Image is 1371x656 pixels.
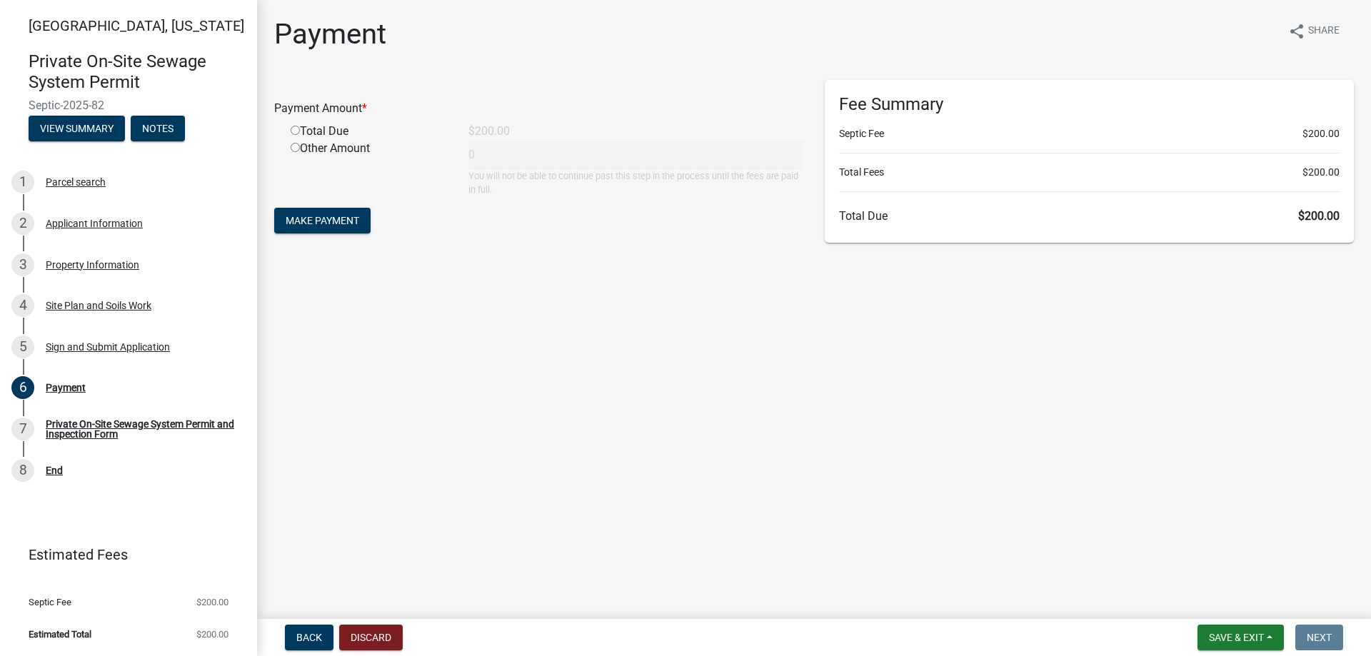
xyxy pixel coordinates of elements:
[280,123,458,140] div: Total Due
[11,253,34,276] div: 3
[274,208,371,233] button: Make Payment
[1288,23,1305,40] i: share
[29,630,91,639] span: Estimated Total
[11,376,34,399] div: 6
[1197,625,1284,650] button: Save & Exit
[29,99,228,112] span: Septic-2025-82
[11,212,34,235] div: 2
[839,94,1340,115] h6: Fee Summary
[839,165,1340,180] li: Total Fees
[11,171,34,193] div: 1
[285,625,333,650] button: Back
[29,51,246,93] h4: Private On-Site Sewage System Permit
[296,632,322,643] span: Back
[11,540,234,569] a: Estimated Fees
[1308,23,1340,40] span: Share
[263,100,814,117] div: Payment Amount
[46,383,86,393] div: Payment
[11,294,34,317] div: 4
[1302,126,1340,141] span: $200.00
[11,335,34,358] div: 5
[46,301,151,311] div: Site Plan and Soils Work
[46,465,63,475] div: End
[196,597,228,607] span: $200.00
[1298,209,1340,223] span: $200.00
[11,459,34,482] div: 8
[280,140,458,196] div: Other Amount
[29,597,71,607] span: Septic Fee
[274,17,386,51] h1: Payment
[46,260,139,270] div: Property Information
[46,177,106,187] div: Parcel search
[131,116,185,141] button: Notes
[29,123,125,135] wm-modal-confirm: Summary
[1302,165,1340,180] span: $200.00
[839,209,1340,223] h6: Total Due
[131,123,185,135] wm-modal-confirm: Notes
[839,126,1340,141] li: Septic Fee
[1295,625,1343,650] button: Next
[46,419,234,439] div: Private On-Site Sewage System Permit and Inspection Form
[1209,632,1264,643] span: Save & Exit
[196,630,228,639] span: $200.00
[46,218,143,228] div: Applicant Information
[1307,632,1332,643] span: Next
[286,215,359,226] span: Make Payment
[339,625,403,650] button: Discard
[46,342,170,352] div: Sign and Submit Application
[11,418,34,440] div: 7
[29,116,125,141] button: View Summary
[1277,17,1351,45] button: shareShare
[29,17,244,34] span: [GEOGRAPHIC_DATA], [US_STATE]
